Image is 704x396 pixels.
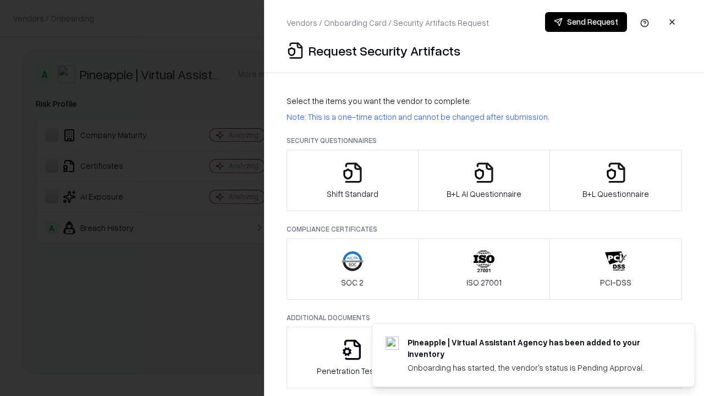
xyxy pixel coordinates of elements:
[287,150,419,211] button: Shift Standard
[545,12,627,32] button: Send Request
[287,238,419,300] button: SOC 2
[309,42,460,59] p: Request Security Artifacts
[287,313,682,322] p: Additional Documents
[341,277,364,288] p: SOC 2
[287,17,489,29] p: Vendors / Onboarding Card / Security Artifacts Request
[549,150,682,211] button: B+L Questionnaire
[549,238,682,300] button: PCI-DSS
[447,188,521,200] p: B+L AI Questionnaire
[287,136,682,145] p: Security Questionnaires
[582,188,649,200] p: B+L Questionnaire
[466,277,502,288] p: ISO 27001
[287,327,419,388] button: Penetration Testing
[287,224,682,234] p: Compliance Certificates
[418,150,551,211] button: B+L AI Questionnaire
[418,238,551,300] button: ISO 27001
[386,337,399,350] img: trypineapple.com
[287,95,682,107] p: Select the items you want the vendor to complete:
[317,365,388,377] p: Penetration Testing
[287,111,682,123] p: Note: This is a one-time action and cannot be changed after submission.
[600,277,631,288] p: PCI-DSS
[408,362,668,373] div: Onboarding has started, the vendor's status is Pending Approval.
[327,188,378,200] p: Shift Standard
[408,337,668,360] div: Pineapple | Virtual Assistant Agency has been added to your inventory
